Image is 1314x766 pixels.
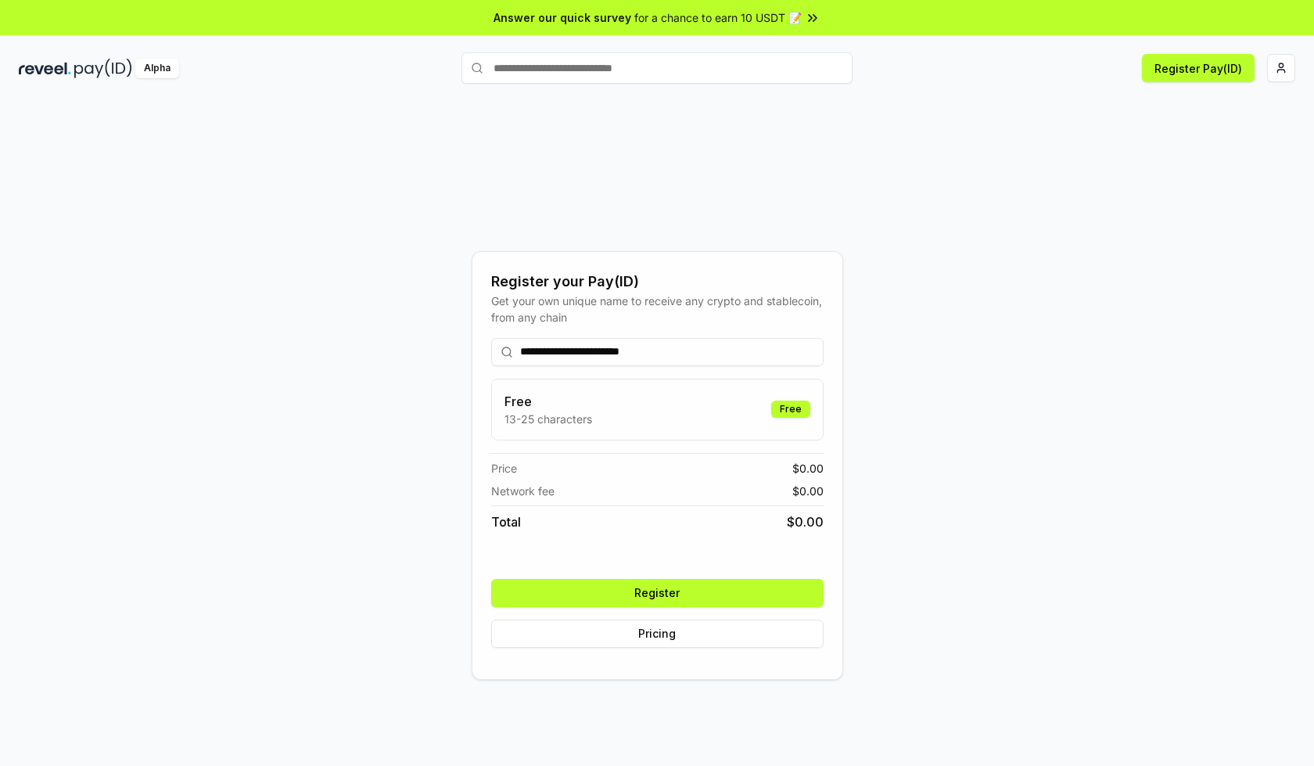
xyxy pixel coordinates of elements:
img: pay_id [74,59,132,78]
span: $ 0.00 [792,483,824,499]
h3: Free [504,392,592,411]
img: reveel_dark [19,59,71,78]
div: Register your Pay(ID) [491,271,824,293]
span: for a chance to earn 10 USDT 📝 [634,9,802,26]
div: Alpha [135,59,179,78]
span: $ 0.00 [787,512,824,531]
span: Price [491,460,517,477]
button: Register [491,579,824,607]
span: $ 0.00 [792,460,824,477]
span: Total [491,512,521,531]
div: Get your own unique name to receive any crypto and stablecoin, from any chain [491,293,824,325]
p: 13-25 characters [504,411,592,427]
span: Answer our quick survey [494,9,631,26]
button: Pricing [491,620,824,648]
span: Network fee [491,483,555,499]
button: Register Pay(ID) [1142,54,1255,82]
div: Free [771,401,810,418]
